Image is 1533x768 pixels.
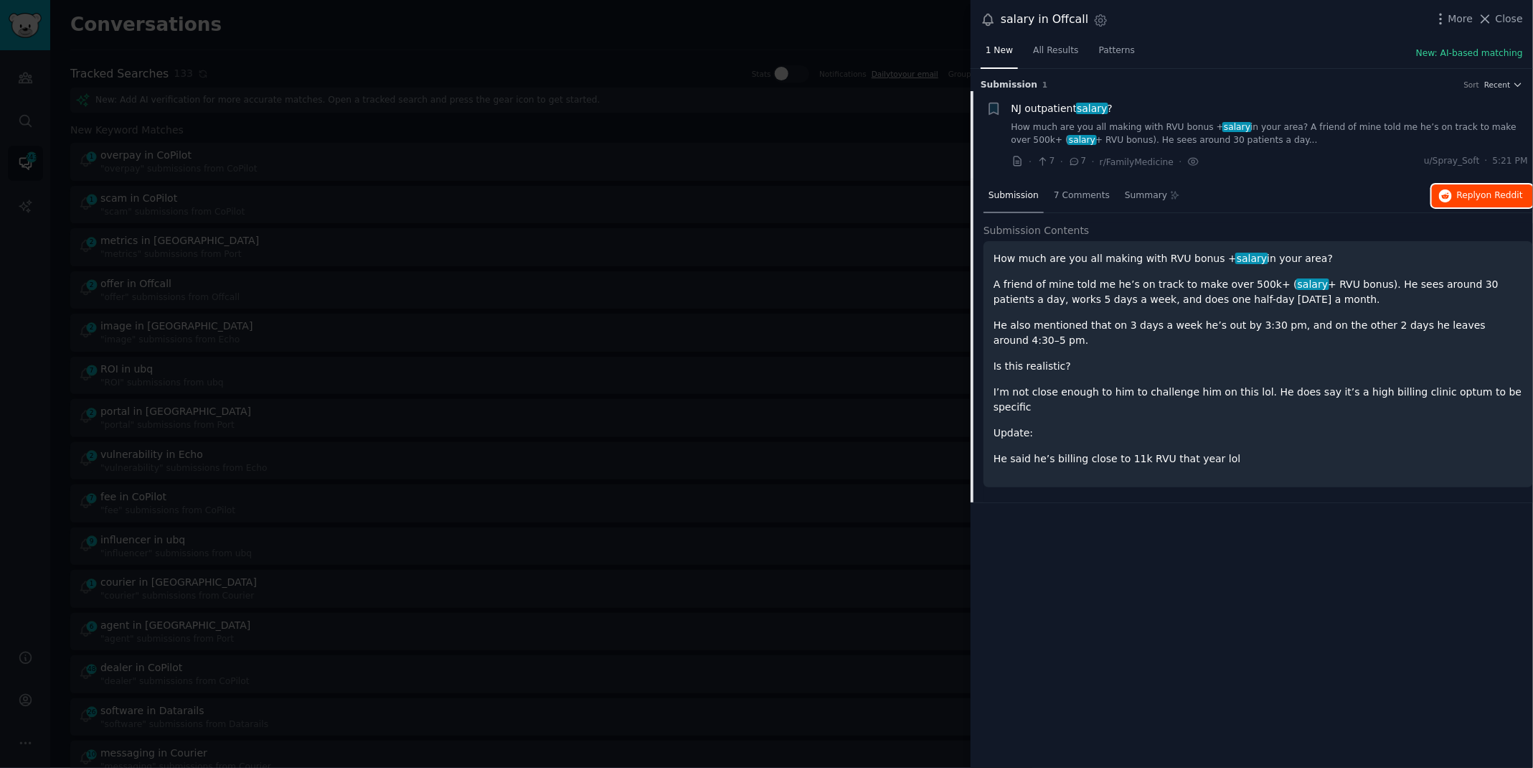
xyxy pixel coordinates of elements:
[1464,80,1480,90] div: Sort
[1060,154,1063,169] span: ·
[1484,80,1523,90] button: Recent
[981,79,1037,92] span: Submission
[1478,11,1523,27] button: Close
[1481,190,1523,200] span: on Reddit
[1042,80,1047,89] span: 1
[1100,157,1174,167] span: r/FamilyMedicine
[1493,155,1528,168] span: 5:21 PM
[1432,184,1533,207] button: Replyon Reddit
[1416,47,1523,60] button: New: AI-based matching
[994,318,1523,348] p: He also mentioned that on 3 days a week he’s out by 3:30 pm, and on the other 2 days he leaves ar...
[1424,155,1480,168] span: u/Spray_Soft
[1222,122,1252,132] span: salary
[1076,103,1109,114] span: salary
[1011,101,1113,116] a: NJ outpatientsalary?
[994,385,1523,415] p: I’m not close enough to him to challenge him on this lol. He does say it’s a high billing clinic ...
[1068,155,1086,168] span: 7
[1037,155,1055,168] span: 7
[1094,39,1140,69] a: Patterns
[1179,154,1181,169] span: ·
[994,251,1523,266] p: How much are you all making with RVU bonus + in your area?
[981,39,1018,69] a: 1 New
[1011,101,1113,116] span: NJ outpatient ?
[994,359,1523,374] p: Is this realistic?
[1067,135,1097,145] span: salary
[994,451,1523,467] p: He said he’s billing close to 11k RVU that year lol
[1448,11,1473,27] span: More
[1011,121,1529,146] a: How much are you all making with RVU bonus +salaryin your area? A friend of mine told me he’s on ...
[994,426,1523,441] p: Update:
[1235,253,1268,264] span: salary
[1033,45,1078,57] span: All Results
[1092,154,1095,169] span: ·
[1099,45,1135,57] span: Patterns
[1125,189,1167,202] span: Summary
[1433,11,1473,27] button: More
[1457,189,1523,202] span: Reply
[1496,11,1523,27] span: Close
[1028,39,1083,69] a: All Results
[989,189,1039,202] span: Submission
[1001,11,1088,29] div: salary in Offcall
[984,223,1090,238] span: Submission Contents
[1296,278,1329,290] span: salary
[1485,155,1488,168] span: ·
[1054,189,1110,202] span: 7 Comments
[986,45,1013,57] span: 1 New
[994,277,1523,307] p: A friend of mine told me he’s on track to make over 500k+ ( + RVU bonus). He sees around 30 patie...
[1029,154,1032,169] span: ·
[1484,80,1510,90] span: Recent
